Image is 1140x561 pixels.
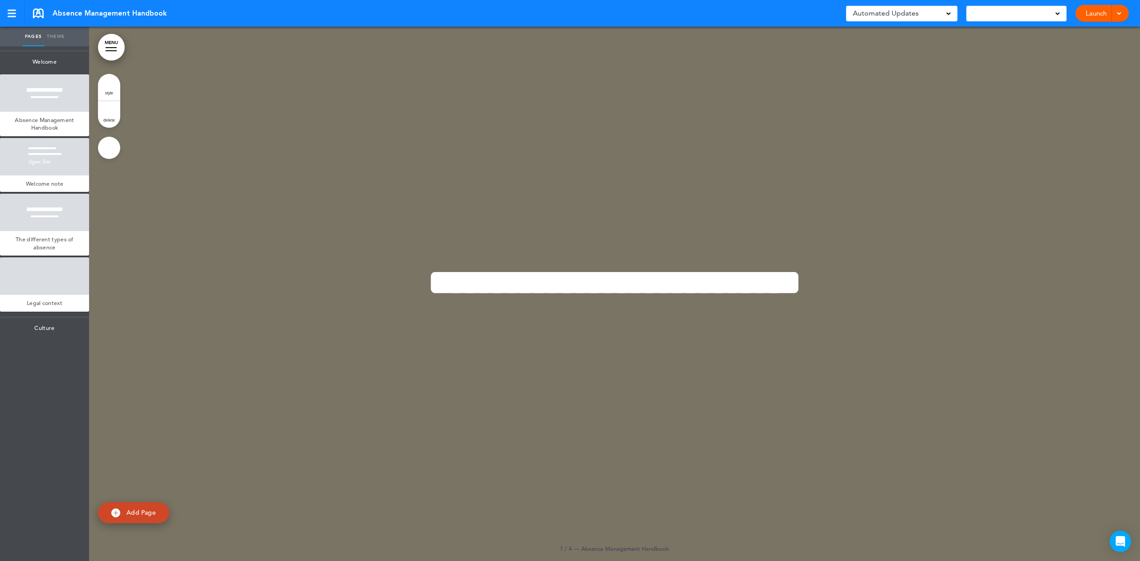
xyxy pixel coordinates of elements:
[22,27,45,46] a: Pages
[53,8,167,18] span: Absence Management Handbook
[105,90,113,95] span: style
[16,236,73,251] span: The different types of absence
[45,27,67,46] a: Theme
[98,34,125,61] a: MENU
[1110,531,1131,552] div: Open Intercom Messenger
[853,7,919,20] span: Automated Updates
[26,180,64,187] span: Welcome note
[1082,5,1110,22] a: Launch
[574,545,579,552] span: —
[103,117,115,122] span: delete
[98,101,120,128] a: delete
[98,502,169,523] a: Add Page
[581,545,669,552] span: Absence Management Handbook
[126,508,156,516] span: Add Page
[98,74,120,101] a: style
[15,116,74,132] span: Absence Management Handbook
[560,545,572,552] span: 1 / 4
[27,299,62,307] span: Legal context
[111,508,120,517] img: add.svg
